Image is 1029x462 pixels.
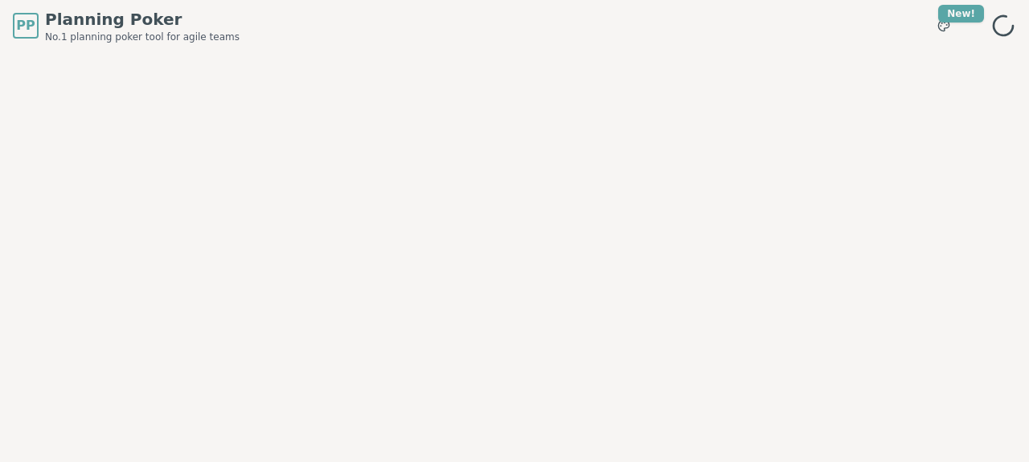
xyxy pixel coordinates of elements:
button: New! [929,11,958,40]
span: Planning Poker [45,8,240,31]
a: PPPlanning PokerNo.1 planning poker tool for agile teams [13,8,240,43]
div: New! [938,5,984,22]
span: No.1 planning poker tool for agile teams [45,31,240,43]
span: PP [16,16,35,35]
